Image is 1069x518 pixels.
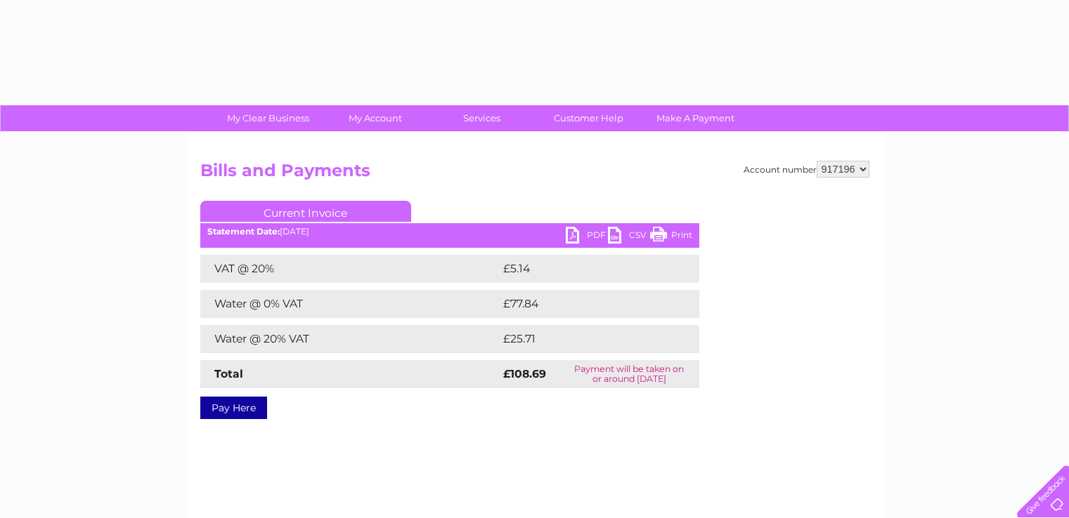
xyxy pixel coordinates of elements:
a: CSV [608,227,650,247]
a: PDF [566,227,608,247]
td: Water @ 0% VAT [200,290,500,318]
td: Water @ 20% VAT [200,325,500,353]
a: My Account [317,105,433,131]
td: VAT @ 20% [200,255,500,283]
h2: Bills and Payments [200,161,869,187]
a: Pay Here [200,397,267,419]
b: Statement Date: [207,226,280,237]
div: Account number [744,161,869,178]
td: £25.71 [500,325,669,353]
div: [DATE] [200,227,699,237]
a: Customer Help [531,105,647,131]
a: Services [424,105,540,131]
a: Print [650,227,692,247]
a: Make A Payment [637,105,753,131]
td: £77.84 [500,290,670,318]
strong: Total [214,367,243,380]
td: Payment will be taken on or around [DATE] [559,360,699,388]
td: £5.14 [500,255,665,283]
strong: £108.69 [503,367,546,380]
a: Current Invoice [200,201,411,222]
a: My Clear Business [210,105,326,131]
